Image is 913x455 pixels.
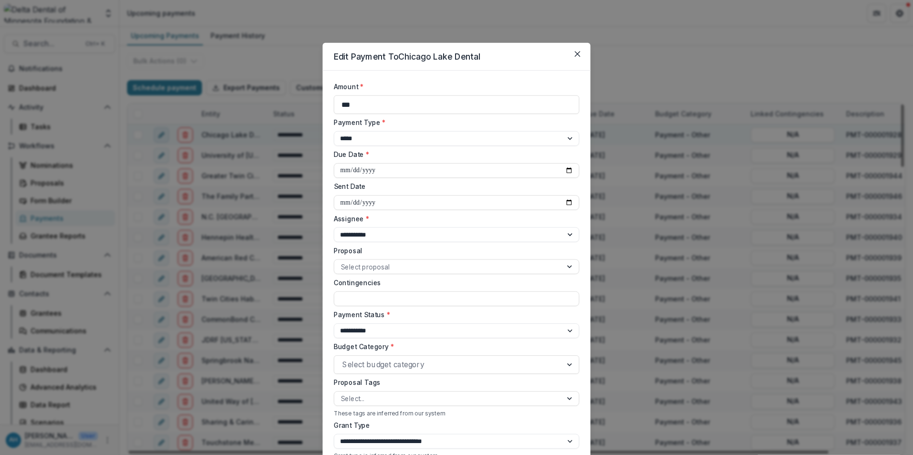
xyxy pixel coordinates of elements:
[334,118,573,127] label: Payment Type
[334,420,573,430] label: Grant Type
[334,278,573,287] label: Contingencies
[334,182,573,191] label: Sent Date
[334,214,573,223] label: Assignee
[323,43,591,71] header: Edit Payment To Chicago Lake Dental
[334,82,573,92] label: Amount
[334,150,573,159] label: Due Date
[570,47,585,62] button: Close
[334,310,573,320] label: Payment Status
[334,378,573,387] label: Proposal Tags
[334,342,573,352] label: Budget Category
[334,246,573,255] label: Proposal
[334,410,579,417] div: These tags are inferred from our system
